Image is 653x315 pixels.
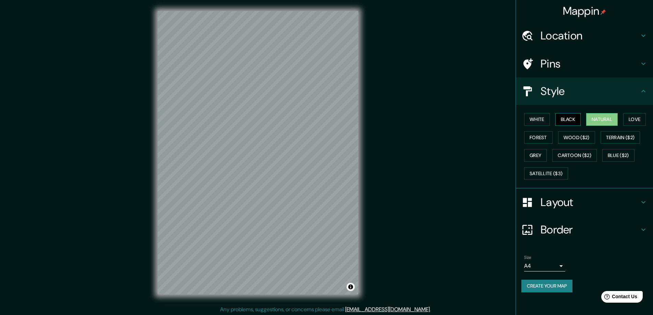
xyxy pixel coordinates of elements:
button: Cartoon ($2) [552,149,597,162]
h4: Pins [541,57,639,71]
h4: Border [541,223,639,237]
button: Wood ($2) [558,131,595,144]
canvas: Map [158,11,358,294]
h4: Style [541,84,639,98]
div: . [431,305,432,314]
div: Style [516,77,653,105]
h4: Layout [541,195,639,209]
button: Natural [586,113,618,126]
img: pin-icon.png [601,9,606,15]
button: Satellite ($3) [524,167,568,180]
a: [EMAIL_ADDRESS][DOMAIN_NAME] [345,306,430,313]
h4: Mappin [563,4,606,18]
label: Size [524,255,531,261]
iframe: Help widget launcher [592,288,645,307]
div: Location [516,22,653,49]
div: Pins [516,50,653,77]
p: Any problems, suggestions, or concerns please email . [220,305,431,314]
button: White [524,113,550,126]
button: Terrain ($2) [601,131,640,144]
button: Love [623,113,646,126]
button: Blue ($2) [602,149,634,162]
button: Grey [524,149,547,162]
button: Black [555,113,581,126]
h4: Location [541,29,639,43]
div: Border [516,216,653,243]
button: Forest [524,131,553,144]
div: . [432,305,433,314]
div: Layout [516,189,653,216]
div: A4 [524,261,565,271]
button: Toggle attribution [347,283,355,291]
button: Create your map [521,280,572,292]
